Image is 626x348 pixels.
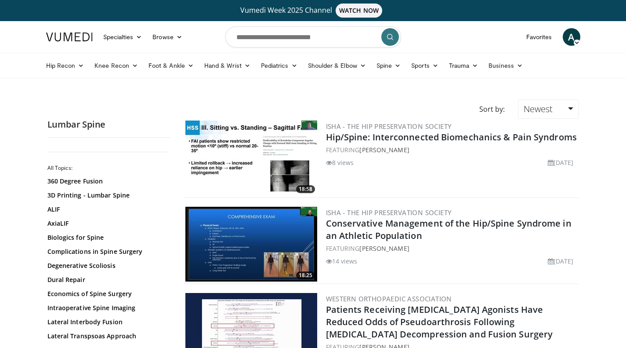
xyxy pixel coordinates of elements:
a: Shoulder & Elbow [303,57,371,74]
a: Conservative Management of the Hip/Spine Syndrome in an Athletic Population [326,217,572,242]
span: 18:25 [296,271,315,279]
a: Specialties [98,28,148,46]
a: Lateral Transpsoas Approach [47,332,166,341]
a: Lateral Interbody Fusion [47,318,166,326]
h2: Lumbar Spine [47,119,170,130]
a: Sports [406,57,444,74]
img: 8cf580ce-0e69-40cf-bdad-06f149b21afc.300x170_q85_crop-smart_upscale.jpg [185,207,317,282]
a: Newest [518,99,579,119]
a: 18:58 [185,121,317,195]
a: [PERSON_NAME] [359,244,409,253]
a: Foot & Ankle [143,57,199,74]
a: ISHA - The Hip Preservation Society [326,122,452,131]
a: [PERSON_NAME] [359,146,409,154]
a: ISHA - The Hip Preservation Society [326,208,452,217]
a: Complications in Spine Surgery [47,247,166,256]
a: Trauma [444,57,484,74]
a: Intraoperative Spine Imaging [47,304,166,312]
a: 18:25 [185,207,317,282]
a: Patients Receiving [MEDICAL_DATA] Agonists Have Reduced Odds of Pseudoarthrosis Following [MEDICA... [326,304,553,340]
a: Favorites [521,28,557,46]
a: 360 Degree Fusion [47,177,166,186]
img: VuMedi Logo [46,33,93,41]
a: Hip Recon [41,57,90,74]
a: Western Orthopaedic Association [326,294,452,303]
a: Pediatrics [256,57,303,74]
div: Sort by: [473,99,511,119]
div: FEATURING [326,244,577,253]
li: 8 views [326,158,354,167]
a: Vumedi Week 2025 ChannelWATCH NOW [47,4,579,18]
input: Search topics, interventions [225,26,401,48]
li: 14 views [326,256,358,266]
span: 18:58 [296,185,315,193]
a: AxiaLIF [47,219,166,228]
img: 0bdaa4eb-40dd-479d-bd02-e24569e50eb5.300x170_q85_crop-smart_upscale.jpg [185,121,317,195]
li: [DATE] [548,158,574,167]
a: Biologics for Spine [47,233,166,242]
a: Browse [147,28,188,46]
a: 3D Printing - Lumbar Spine [47,191,166,200]
a: Hand & Wrist [199,57,256,74]
h2: All Topics: [47,165,168,172]
li: [DATE] [548,256,574,266]
a: Spine [371,57,406,74]
a: Dural Repair [47,275,166,284]
a: ALIF [47,205,166,214]
a: Hip/Spine: Interconnected Biomechanics & Pain Syndroms [326,131,577,143]
div: FEATURING [326,145,577,154]
span: Newest [524,103,553,115]
a: Business [483,57,528,74]
a: Knee Recon [89,57,143,74]
a: Economics of Spine Surgery [47,289,166,298]
span: WATCH NOW [336,4,382,18]
a: A [563,28,580,46]
a: Degenerative Scoliosis [47,261,166,270]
